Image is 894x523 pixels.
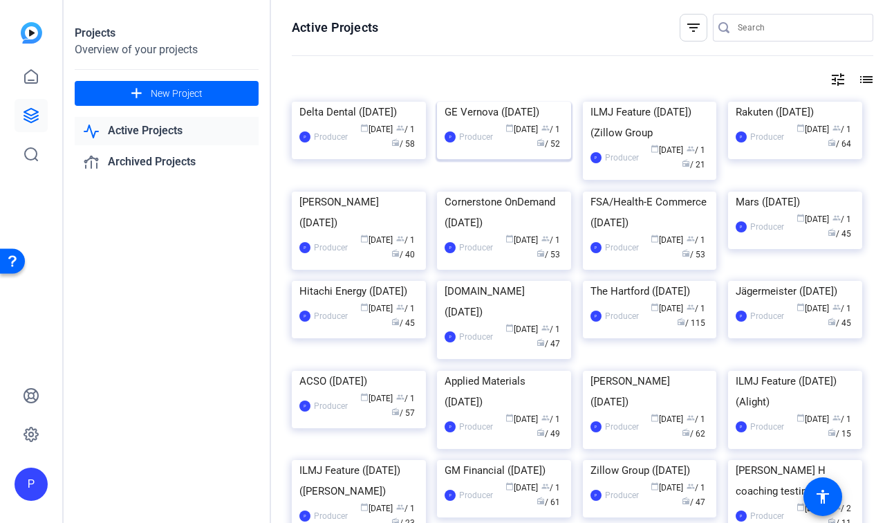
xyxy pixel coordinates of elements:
span: group [541,482,550,490]
span: / 21 [682,160,705,169]
span: group [687,235,695,243]
div: P [299,131,310,143]
span: radio [391,318,400,326]
div: Producer [605,488,639,502]
div: Producer [750,220,784,234]
span: calendar_today [797,124,805,132]
span: / 1 [396,504,415,513]
span: / 53 [682,250,705,259]
div: Producer [459,241,493,255]
span: / 15 [828,429,851,439]
span: [DATE] [651,414,683,424]
span: calendar_today [651,235,659,243]
span: radio [828,428,836,437]
span: / 1 [396,235,415,245]
span: / 1 [832,414,851,424]
div: P [736,221,747,232]
span: calendar_today [360,303,369,311]
span: radio [682,159,690,167]
a: Archived Projects [75,148,259,176]
span: calendar_today [797,214,805,222]
span: [DATE] [360,504,393,513]
span: / 47 [682,497,705,507]
mat-icon: tune [830,71,846,88]
div: P [590,421,602,432]
div: Producer [314,509,348,523]
span: calendar_today [505,482,514,490]
div: P [15,468,48,501]
div: P [590,152,602,163]
span: [DATE] [651,145,683,155]
span: radio [391,249,400,257]
span: calendar_today [797,414,805,422]
span: [DATE] [797,504,829,513]
span: group [396,303,404,311]
span: [DATE] [797,125,829,134]
span: [DATE] [797,214,829,224]
span: / 61 [537,497,560,507]
div: Mars ([DATE]) [736,192,855,212]
span: / 47 [537,339,560,349]
div: Projects [75,25,259,42]
div: Applied Materials ([DATE]) [445,371,564,412]
div: Producer [605,151,639,165]
img: blue-gradient.svg [21,22,42,44]
span: calendar_today [651,482,659,490]
div: P [445,131,456,143]
span: / 62 [682,429,705,439]
div: P [299,511,310,522]
div: P [736,131,747,143]
span: / 1 [541,414,560,424]
div: Producer [750,509,784,523]
div: Overview of your projects [75,42,259,58]
div: GM Financial ([DATE]) [445,460,564,481]
span: [DATE] [505,235,538,245]
span: group [396,124,404,132]
span: [DATE] [360,235,393,245]
span: calendar_today [360,503,369,511]
div: Producer [605,309,639,323]
input: Search [738,19,862,36]
span: / 1 [396,304,415,313]
div: Producer [605,241,639,255]
span: group [541,324,550,332]
div: ACSO ([DATE]) [299,371,418,392]
div: P [299,311,310,322]
div: P [590,311,602,322]
span: group [832,124,841,132]
span: calendar_today [797,503,805,511]
span: / 115 [677,318,705,328]
div: GE Vernova ([DATE]) [445,102,564,122]
div: Producer [459,130,493,144]
span: group [541,414,550,422]
span: group [541,235,550,243]
span: [DATE] [360,394,393,403]
h1: Active Projects [292,19,378,36]
span: / 1 [396,394,415,403]
span: group [396,235,404,243]
span: / 1 [396,125,415,134]
div: ILMJ Feature ([DATE]) (Zillow Group [590,102,709,143]
span: / 1 [541,324,560,334]
span: radio [677,318,685,326]
span: / 53 [537,250,560,259]
span: radio [537,428,545,437]
span: [DATE] [651,304,683,313]
span: radio [391,407,400,416]
span: [DATE] [505,414,538,424]
span: group [541,124,550,132]
span: / 40 [391,250,415,259]
div: P [445,421,456,432]
span: radio [537,249,545,257]
span: / 57 [391,408,415,418]
span: [DATE] [360,304,393,313]
div: Producer [605,420,639,434]
span: / 1 [541,125,560,134]
span: radio [682,497,690,505]
span: group [687,482,695,490]
span: group [396,503,404,511]
div: Delta Dental ([DATE]) [299,102,418,122]
div: P [445,490,456,501]
span: group [832,414,841,422]
span: [DATE] [505,125,538,134]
